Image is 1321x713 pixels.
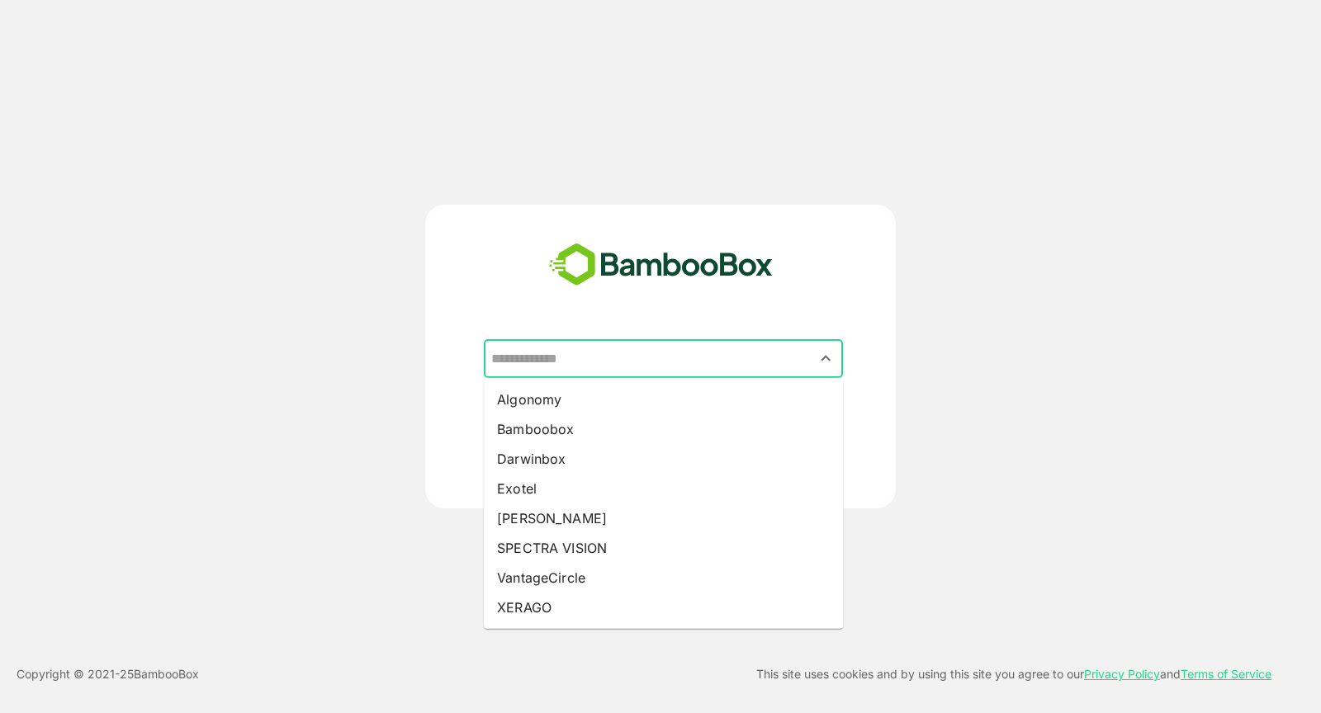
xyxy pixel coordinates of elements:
[484,385,843,414] li: Algonomy
[815,347,837,370] button: Close
[484,444,843,474] li: Darwinbox
[484,593,843,622] li: XERAGO
[756,664,1271,684] p: This site uses cookies and by using this site you agree to our and
[1181,667,1271,681] a: Terms of Service
[17,664,199,684] p: Copyright © 2021- 25 BambooBox
[484,503,843,533] li: [PERSON_NAME]
[540,238,782,292] img: bamboobox
[484,474,843,503] li: Exotel
[1084,667,1160,681] a: Privacy Policy
[484,414,843,444] li: Bamboobox
[484,533,843,563] li: SPECTRA VISION
[484,563,843,593] li: VantageCircle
